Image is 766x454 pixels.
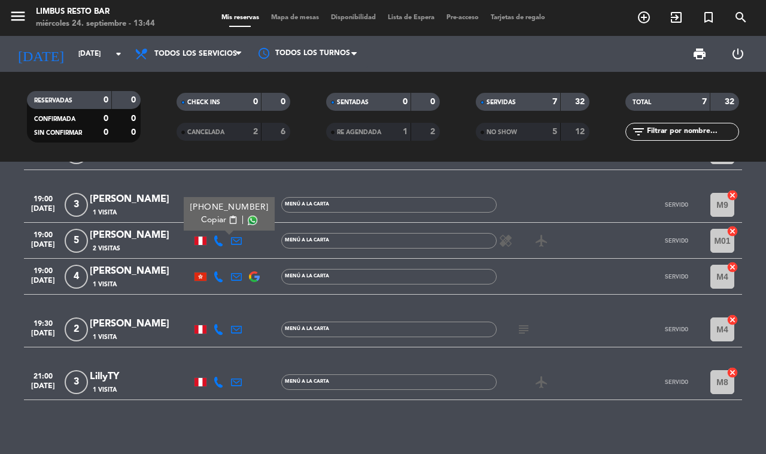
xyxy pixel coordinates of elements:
[90,228,191,243] div: [PERSON_NAME]
[154,50,237,58] span: Todos los servicios
[631,125,646,139] i: filter_list
[201,214,226,226] span: Copiar
[131,96,138,104] strong: 0
[485,14,551,21] span: Tarjetas de regalo
[190,201,269,214] div: [PHONE_NUMBER]
[727,189,738,201] i: cancel
[28,263,58,277] span: 19:00
[65,317,88,341] span: 2
[665,201,688,208] span: SERVIDO
[727,261,738,273] i: cancel
[90,264,191,279] div: [PERSON_NAME]
[28,227,58,241] span: 19:00
[65,229,88,253] span: 5
[734,10,748,25] i: search
[36,6,155,18] div: Limbus Resto Bar
[430,98,437,106] strong: 0
[215,14,265,21] span: Mis reservas
[285,379,329,384] span: MENÚ A LA CARTA
[701,10,716,25] i: turned_in_not
[229,216,238,225] span: content_paste
[534,375,549,389] i: airplanemode_active
[552,128,557,136] strong: 5
[28,191,58,205] span: 19:00
[90,192,191,207] div: [PERSON_NAME]
[34,116,75,122] span: CONFIRMADA
[487,129,517,135] span: NO SHOW
[646,265,706,289] button: SERVIDO
[28,205,58,219] span: [DATE]
[131,128,138,137] strong: 0
[665,237,688,244] span: SERVIDO
[285,274,329,279] span: MENÚ A LA CARTA
[65,193,88,217] span: 3
[9,7,27,29] button: menu
[93,208,117,217] span: 1 Visita
[552,98,557,106] strong: 7
[727,225,738,237] i: cancel
[28,329,58,343] span: [DATE]
[403,98,408,106] strong: 0
[187,129,224,135] span: CANCELADA
[430,128,437,136] strong: 2
[65,265,88,289] span: 4
[633,99,651,105] span: TOTAL
[131,114,138,123] strong: 0
[487,99,516,105] span: SERVIDAS
[702,98,707,106] strong: 7
[725,98,737,106] strong: 32
[325,14,382,21] span: Disponibilidad
[646,229,706,253] button: SERVIDO
[285,202,329,207] span: MENÚ A LA CARTA
[637,10,651,25] i: add_circle_outline
[337,129,381,135] span: RE AGENDADA
[646,317,706,341] button: SERVIDO
[104,128,108,137] strong: 0
[285,326,329,331] span: MENÚ A LA CARTA
[249,271,260,282] img: google-logo.png
[9,41,72,67] i: [DATE]
[253,98,258,106] strong: 0
[201,214,238,226] button: Copiarcontent_paste
[382,14,440,21] span: Lista de Espera
[253,128,258,136] strong: 2
[34,98,72,104] span: RESERVADAS
[187,99,220,105] span: CHECK INS
[28,316,58,329] span: 19:30
[498,234,513,248] i: healing
[727,367,738,379] i: cancel
[285,238,329,243] span: MENÚ A LA CARTA
[727,314,738,326] i: cancel
[575,98,587,106] strong: 32
[65,370,88,394] span: 3
[111,47,126,61] i: arrow_drop_down
[93,280,117,289] span: 1 Visita
[731,47,745,61] i: power_settings_new
[93,244,120,253] span: 2 Visitas
[719,36,757,72] div: LOG OUT
[104,114,108,123] strong: 0
[337,99,369,105] span: SENTADAS
[575,128,587,136] strong: 12
[646,125,738,138] input: Filtrar por nombre...
[281,98,288,106] strong: 0
[646,193,706,217] button: SERVIDO
[104,96,108,104] strong: 0
[440,14,485,21] span: Pre-acceso
[28,382,58,396] span: [DATE]
[646,370,706,394] button: SERVIDO
[34,130,82,136] span: SIN CONFIRMAR
[665,326,688,332] span: SERVIDO
[516,322,531,337] i: subject
[28,241,58,255] span: [DATE]
[265,14,325,21] span: Mapa de mesas
[93,385,117,395] span: 1 Visita
[9,7,27,25] i: menu
[36,18,155,30] div: miércoles 24. septiembre - 13:44
[93,332,117,342] span: 1 Visita
[669,10,683,25] i: exit_to_app
[281,128,288,136] strong: 6
[534,234,549,248] i: airplanemode_active
[90,369,191,385] div: LillyTY
[665,379,688,385] span: SERVIDO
